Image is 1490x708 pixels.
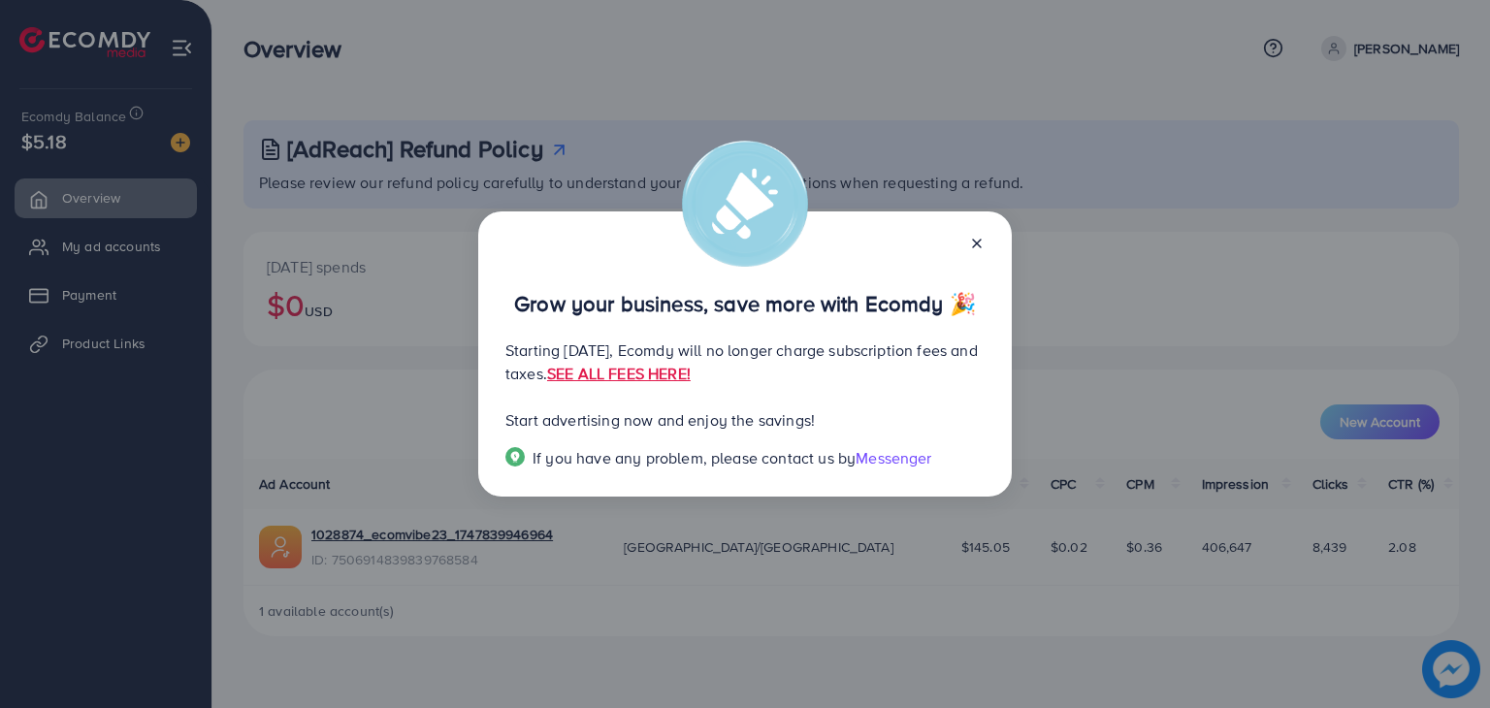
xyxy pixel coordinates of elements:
p: Starting [DATE], Ecomdy will no longer charge subscription fees and taxes. [505,338,985,385]
img: alert [682,141,808,267]
span: If you have any problem, please contact us by [533,447,856,468]
img: Popup guide [505,447,525,467]
p: Grow your business, save more with Ecomdy 🎉 [505,292,985,315]
p: Start advertising now and enjoy the savings! [505,408,985,432]
span: Messenger [856,447,931,468]
a: SEE ALL FEES HERE! [547,363,691,384]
